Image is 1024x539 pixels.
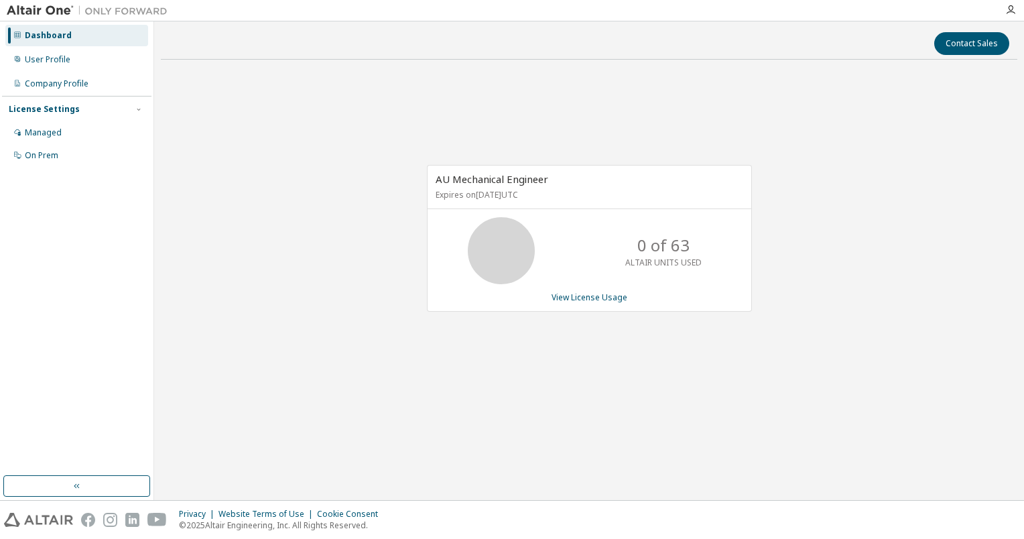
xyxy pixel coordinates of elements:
p: Expires on [DATE] UTC [436,189,740,200]
a: View License Usage [552,292,627,303]
div: Website Terms of Use [218,509,317,520]
div: License Settings [9,104,80,115]
div: Company Profile [25,78,88,89]
button: Contact Sales [934,32,1009,55]
img: youtube.svg [147,513,167,527]
div: Managed [25,127,62,138]
span: AU Mechanical Engineer [436,172,548,186]
div: User Profile [25,54,70,65]
img: altair_logo.svg [4,513,73,527]
p: ALTAIR UNITS USED [625,257,702,268]
p: © 2025 Altair Engineering, Inc. All Rights Reserved. [179,520,386,531]
div: Privacy [179,509,218,520]
div: Dashboard [25,30,72,41]
div: On Prem [25,150,58,161]
div: Cookie Consent [317,509,386,520]
p: 0 of 63 [637,234,690,257]
img: facebook.svg [81,513,95,527]
img: linkedin.svg [125,513,139,527]
img: instagram.svg [103,513,117,527]
img: Altair One [7,4,174,17]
